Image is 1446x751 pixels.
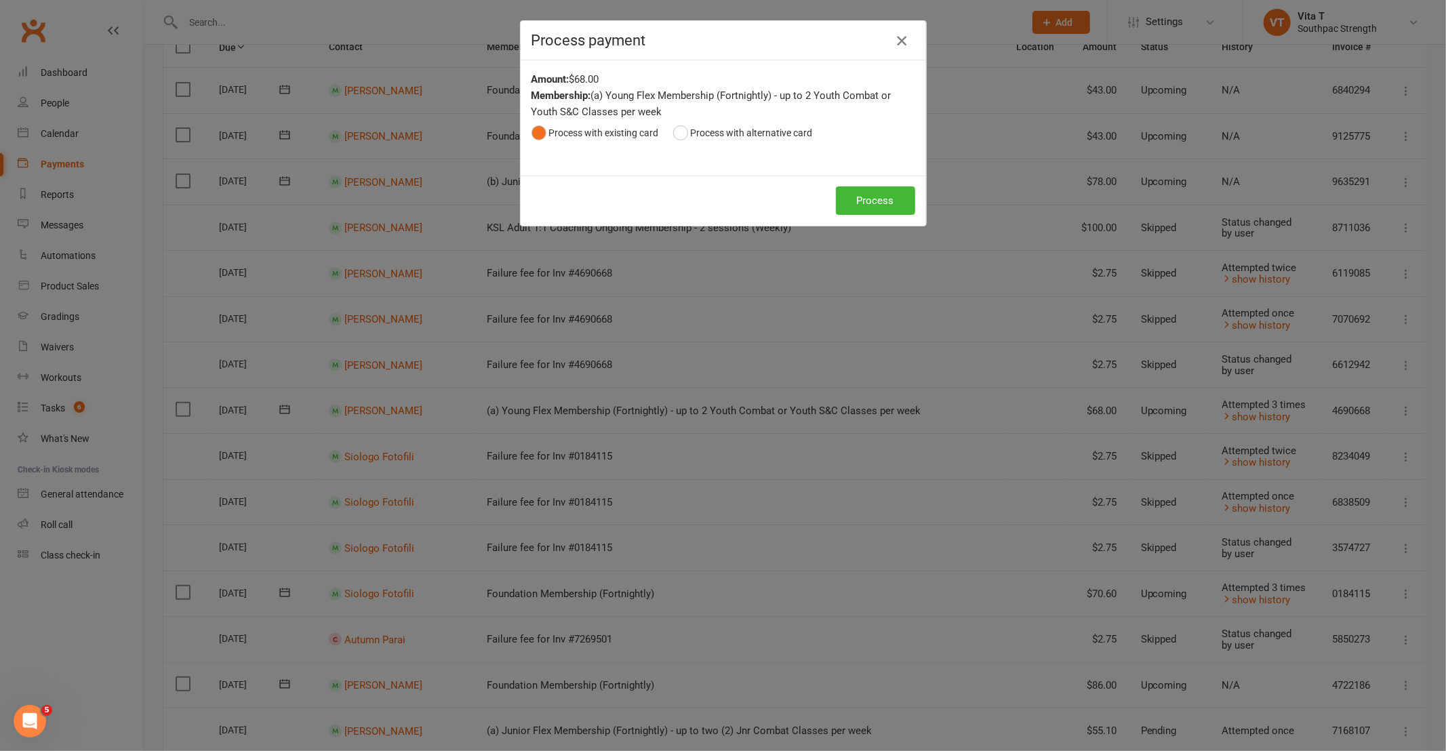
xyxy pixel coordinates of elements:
[836,186,915,215] button: Process
[531,87,915,120] div: (a) Young Flex Membership (Fortnightly) - up to 2 Youth Combat or Youth S&C Classes per week
[14,705,46,737] iframe: Intercom live chat
[531,120,659,146] button: Process with existing card
[531,89,591,102] strong: Membership:
[673,120,813,146] button: Process with alternative card
[41,705,52,716] span: 5
[891,30,912,52] button: Close
[531,71,915,87] div: $68.00
[531,73,569,85] strong: Amount:
[531,32,915,49] h4: Process payment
